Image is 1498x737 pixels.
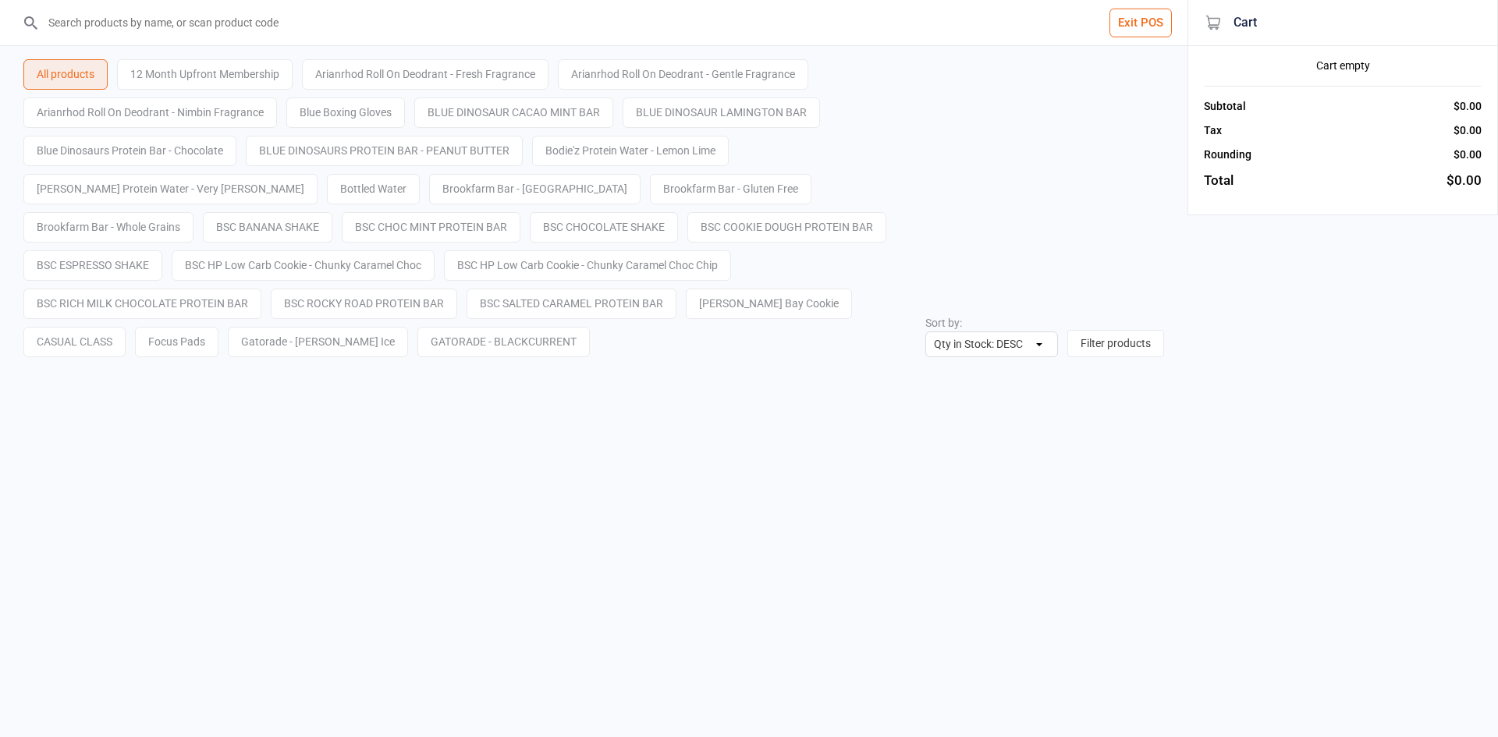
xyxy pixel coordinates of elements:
div: Tax [1204,122,1222,139]
div: Brookfarm Bar - [GEOGRAPHIC_DATA] [429,174,641,204]
div: BLUE DINOSAUR LAMINGTON BAR [623,97,820,128]
div: Brookfarm Bar - Gluten Free [650,174,811,204]
div: $0.00 [1454,147,1482,163]
div: BLUE DINOSAURS PROTEIN BAR - PEANUT BUTTER [246,136,523,166]
div: Focus Pads [135,327,218,357]
div: $0.00 [1454,122,1482,139]
div: Arianrhod Roll On Deodrant - Nimbin Fragrance [23,97,277,128]
div: Arianrhod Roll On Deodrant - Fresh Fragrance [302,59,548,90]
div: BSC BANANA SHAKE [203,212,332,243]
div: Bodie'z Protein Water - Lemon Lime [532,136,729,166]
div: $0.00 [1454,98,1482,115]
div: $0.00 [1447,171,1482,191]
div: [PERSON_NAME] Protein Water - Very [PERSON_NAME] [23,174,318,204]
div: BLUE DINOSAUR CACAO MINT BAR [414,97,613,128]
div: [PERSON_NAME] Bay Cookie [686,289,852,319]
div: Gatorade - [PERSON_NAME] Ice [228,327,408,357]
div: Brookfarm Bar - Whole Grains [23,212,193,243]
div: Arianrhod Roll On Deodrant - Gentle Fragrance [558,59,808,90]
div: Blue Dinosaurs Protein Bar - Chocolate [23,136,236,166]
div: Total [1204,171,1234,191]
label: Sort by: [925,317,962,329]
div: BSC SALTED CARAMEL PROTEIN BAR [467,289,676,319]
div: Blue Boxing Gloves [286,97,405,128]
button: Exit POS [1109,9,1172,37]
div: Cart empty [1204,58,1482,74]
div: Rounding [1204,147,1251,163]
div: BSC ESPRESSO SHAKE [23,250,162,281]
div: BSC HP Low Carb Cookie - Chunky Caramel Choc [172,250,435,281]
div: BSC ROCKY ROAD PROTEIN BAR [271,289,457,319]
div: All products [23,59,108,90]
div: 12 Month Upfront Membership [117,59,293,90]
div: GATORADE - BLACKCURRENT [417,327,590,357]
div: BSC CHOC MINT PROTEIN BAR [342,212,520,243]
div: Bottled Water [327,174,420,204]
div: BSC COOKIE DOUGH PROTEIN BAR [687,212,886,243]
div: BSC CHOCOLATE SHAKE [530,212,678,243]
button: Filter products [1067,330,1164,357]
div: Subtotal [1204,98,1246,115]
div: CASUAL CLASS [23,327,126,357]
div: BSC HP Low Carb Cookie - Chunky Caramel Choc Chip [444,250,731,281]
div: BSC RICH MILK CHOCOLATE PROTEIN BAR [23,289,261,319]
